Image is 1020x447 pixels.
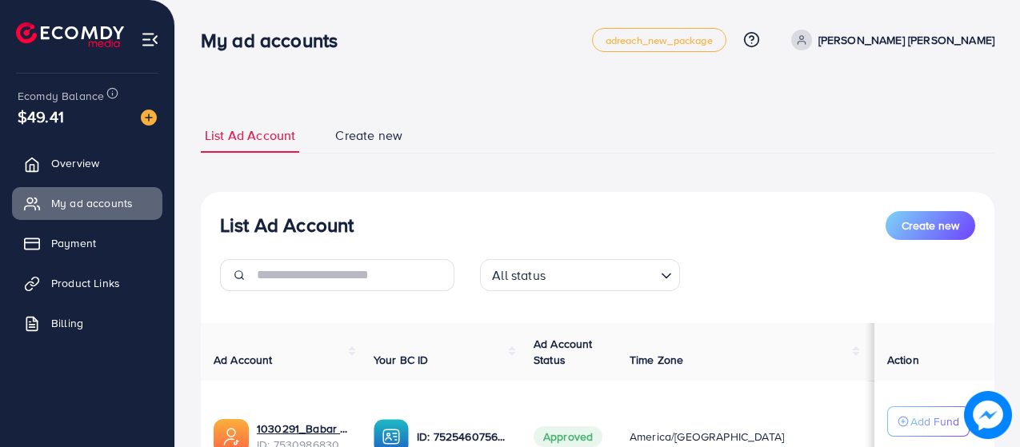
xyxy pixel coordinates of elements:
a: adreach_new_package [592,28,726,52]
h3: My ad accounts [201,29,350,52]
button: Add Fund [887,406,970,437]
span: Billing [51,315,83,331]
img: image [964,391,1012,439]
span: adreach_new_package [606,35,713,46]
span: Approved [534,426,602,447]
h3: List Ad Account [220,214,354,237]
a: Product Links [12,267,162,299]
span: Overview [51,155,99,171]
span: Action [887,352,919,368]
img: logo [16,22,124,47]
p: Add Fund [910,412,959,431]
img: menu [141,30,159,49]
span: Create new [902,218,959,233]
p: ID: 7525460756331528209 [417,427,508,446]
span: Payment [51,235,96,251]
a: Payment [12,227,162,259]
span: Ad Account Status [534,336,593,368]
div: Search for option [480,259,680,291]
input: Search for option [550,261,654,287]
span: Time Zone [630,352,683,368]
span: America/[GEOGRAPHIC_DATA] [630,429,784,445]
span: Ecomdy Balance [18,88,104,104]
span: All status [489,264,549,287]
a: 1030291_Babar Imports_1753444527335 [257,421,348,437]
span: Product Links [51,275,120,291]
a: Overview [12,147,162,179]
span: Create new [335,126,402,145]
img: image [141,110,157,126]
span: My ad accounts [51,195,133,211]
span: List Ad Account [205,126,295,145]
span: Ad Account [214,352,273,368]
a: My ad accounts [12,187,162,219]
span: Your BC ID [374,352,429,368]
p: [PERSON_NAME] [PERSON_NAME] [818,30,994,50]
a: [PERSON_NAME] [PERSON_NAME] [785,30,994,50]
button: Create new [886,211,975,240]
a: Billing [12,307,162,339]
span: $49.41 [18,105,64,128]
